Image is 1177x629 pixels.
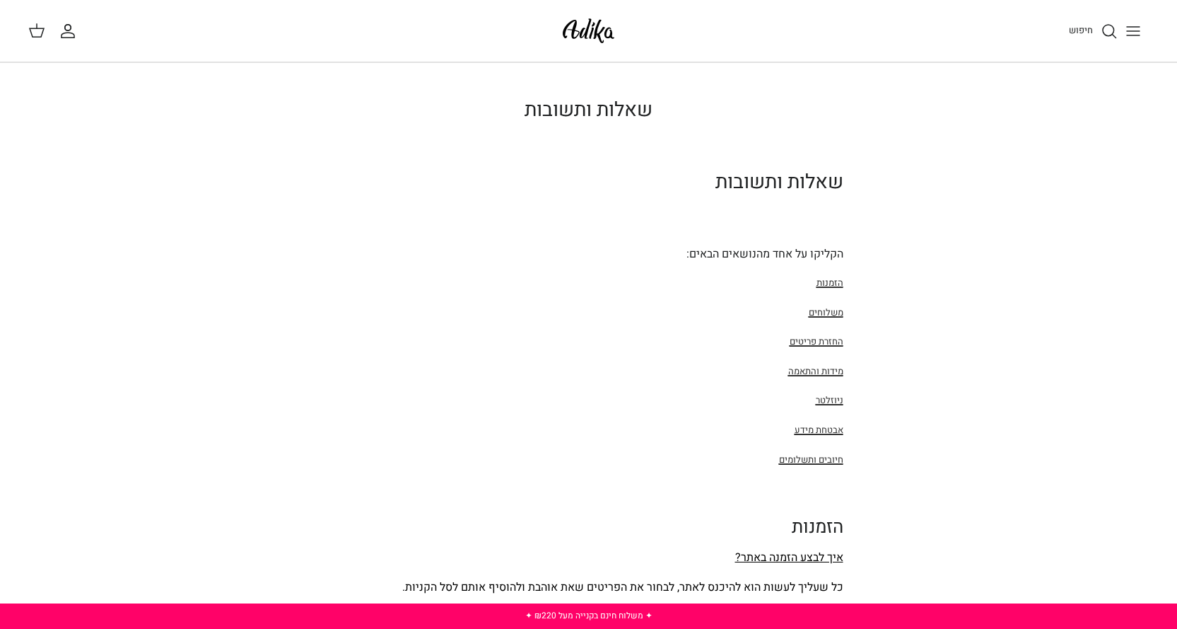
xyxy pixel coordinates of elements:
[334,98,843,122] h1: שאלות ותשובות
[809,306,843,319] a: משלוחים
[795,423,843,437] a: אבטחת מידע
[788,364,843,378] a: מידות והתאמה
[525,609,652,622] a: ✦ משלוח חינם בקנייה מעל ₪220 ✦
[816,276,843,289] a: הזמנות
[1118,16,1149,47] button: Toggle menu
[334,171,843,195] h1: שאלות ותשובות
[790,335,843,348] a: החזרת פריטים
[334,517,843,538] h2: הזמנות
[686,246,843,262] span: הקליקו על אחד מהנושאים הבאים:
[816,393,843,407] a: ניוזלטר
[402,579,843,596] span: כל שעליך לעשות הוא להיכנס לאתר, לבחור את הפריטים שאת אוהבת ולהוסיף אותם לסל הקניות.
[735,549,843,566] span: איך לבצע הזמנה באתר?
[558,14,619,47] img: Adika IL
[779,453,843,466] a: חיובים ותשלומים
[59,23,82,40] a: החשבון שלי
[1069,23,1093,37] span: חיפוש
[1069,23,1118,40] a: חיפוש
